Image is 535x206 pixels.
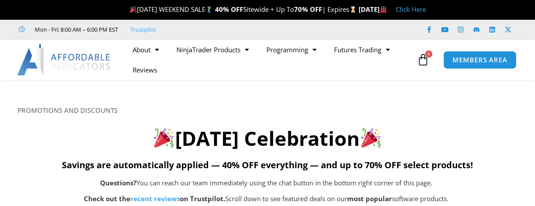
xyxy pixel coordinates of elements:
a: Reviews [124,60,166,80]
a: About [124,40,168,60]
a: Click Here [396,5,426,14]
a: recent reviews [130,194,180,203]
span: [DATE] WEEKEND SALE Sitewide + Up To | Expires [128,5,358,14]
img: 🏭 [380,6,387,13]
span: 0 [425,51,432,58]
a: Programming [258,40,325,60]
b: Questions? [100,178,136,187]
a: Trustpilot [130,24,156,35]
b: most popular [347,194,392,203]
img: LogoAI | Affordable Indicators – NinjaTrader [17,44,111,76]
img: 🎉 [130,6,136,13]
strong: 40% OFF [215,5,243,14]
h6: PROMOTIONS AND DISCOUNTS [18,106,517,115]
img: 🏌️‍♂️ [206,6,212,13]
a: Futures Trading [325,40,399,60]
p: Scroll down to see featured deals on our software products. [61,193,470,205]
p: You can reach our team immediately using the chat button in the bottom right corner of this page. [61,177,470,189]
img: 🎉 [154,128,174,148]
strong: 70% OFF [294,5,322,14]
strong: [DATE] [359,5,387,14]
img: ⌛ [350,6,356,13]
img: 🎉 [361,128,381,148]
a: 0 [404,47,442,72]
span: Mon - Fri: 8:00 AM – 6:00 PM EST [32,24,118,35]
a: MEMBERS AREA [443,51,517,69]
span: MEMBERS AREA [452,57,507,63]
nav: Menu [124,40,415,80]
h2: [DATE] Celebration [18,126,517,152]
strong: Check out the on Trustpilot. [84,194,225,203]
a: NinjaTrader Products [168,40,258,60]
h5: Savings are automatically applied — 40% OFF everything — and up to 70% OFF select products! [18,160,517,170]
